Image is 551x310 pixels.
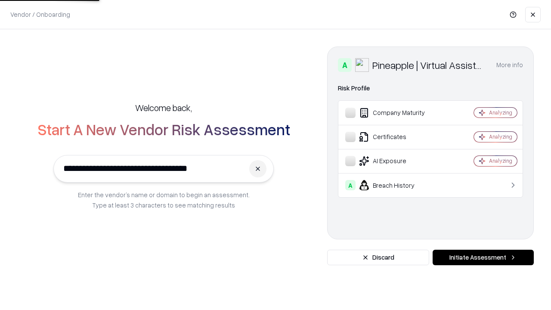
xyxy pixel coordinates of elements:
[345,156,448,166] div: AI Exposure
[496,57,523,73] button: More info
[489,109,512,116] div: Analyzing
[372,58,486,72] div: Pineapple | Virtual Assistant Agency
[345,180,356,190] div: A
[345,180,448,190] div: Breach History
[37,121,290,138] h2: Start A New Vendor Risk Assessment
[433,250,534,265] button: Initiate Assessment
[10,10,70,19] p: Vendor / Onboarding
[338,83,523,93] div: Risk Profile
[345,132,448,142] div: Certificates
[345,108,448,118] div: Company Maturity
[489,133,512,140] div: Analyzing
[355,58,369,72] img: Pineapple | Virtual Assistant Agency
[327,250,429,265] button: Discard
[338,58,352,72] div: A
[78,189,250,210] p: Enter the vendor’s name or domain to begin an assessment. Type at least 3 characters to see match...
[135,102,192,114] h5: Welcome back,
[489,157,512,164] div: Analyzing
